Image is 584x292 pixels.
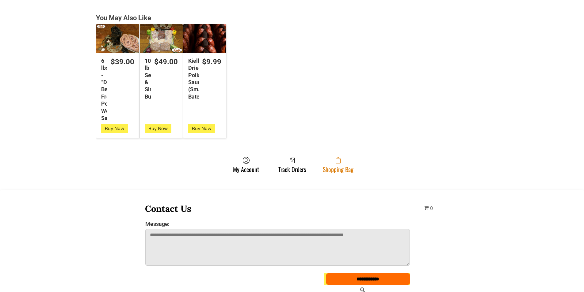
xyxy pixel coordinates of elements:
div: Kielbasa Dried Polish Sausage (Small Batch) [188,57,199,100]
div: 6 lbs - “Da” Best Fresh Polish Wedding Sausage [101,57,107,122]
div: $49.00 [154,57,178,67]
span: 0 [430,205,433,211]
a: Track Orders [275,157,309,173]
a: $49.0010 lb Seniors & Singles Bundles [140,57,183,100]
button: Buy Now [101,124,128,133]
button: Buy Now [145,124,171,133]
button: Buy Now [188,124,215,133]
h3: Contact Us [145,203,410,214]
a: $39.006 lbs - “Da” Best Fresh Polish Wedding Sausage [96,57,139,122]
a: My Account [230,157,262,173]
label: Message: [145,221,410,227]
div: $9.99 [202,57,221,67]
span: Buy Now [105,125,124,131]
div: 10 lb Seniors & Singles Bundles [145,57,151,100]
a: $9.99Kielbasa Dried Polish Sausage (Small Batch) [183,57,226,100]
a: 6 lbs - “Da” Best Fresh Polish Wedding Sausage [96,24,139,53]
div: $39.00 [111,57,134,67]
span: Buy Now [148,125,168,131]
a: Kielbasa Dried Polish Sausage (Small Batch) [183,24,226,53]
div: You May Also Like [96,14,488,23]
span: Buy Now [192,125,211,131]
a: 10 lb Seniors &amp; Singles Bundles [140,24,183,53]
a: Shopping Bag [320,157,357,173]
